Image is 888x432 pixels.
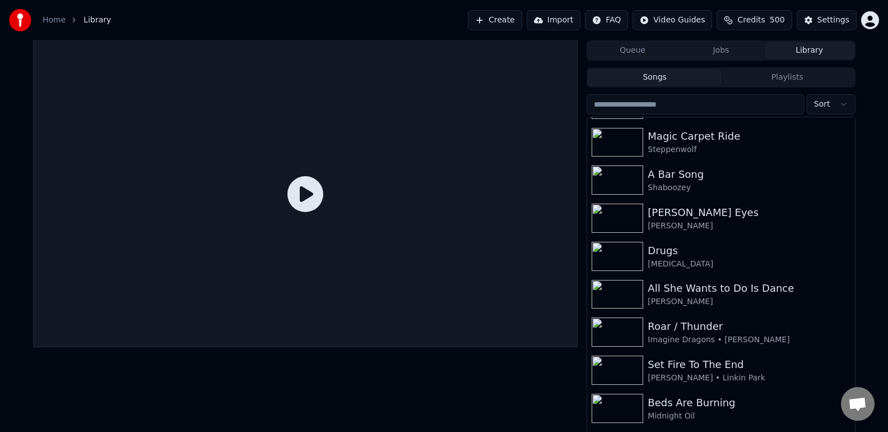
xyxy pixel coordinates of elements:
div: All She Wants to Do Is Dance [648,281,850,296]
button: Video Guides [633,10,712,30]
div: Roar / Thunder [648,319,850,334]
div: Open chat [841,387,875,421]
div: Settings [817,15,849,26]
nav: breadcrumb [43,15,111,26]
button: Songs [588,70,721,86]
div: [PERSON_NAME] • Linkin Park [648,373,850,384]
div: A Bar Song [648,167,850,182]
div: Shaboozey [648,182,850,194]
div: Beds Are Burning [648,395,850,411]
button: Library [765,43,854,59]
button: Jobs [677,43,765,59]
div: Midnight Oil [648,411,850,422]
button: Create [468,10,522,30]
span: Sort [814,99,830,110]
button: FAQ [585,10,628,30]
button: Import [527,10,580,30]
button: Playlists [721,70,854,86]
div: Steppenwolf [648,144,850,155]
div: Imagine Dragons • [PERSON_NAME] [648,334,850,346]
div: [PERSON_NAME] [648,296,850,307]
div: [MEDICAL_DATA] [648,259,850,270]
div: Magic Carpet Ride [648,128,850,144]
button: Queue [588,43,677,59]
span: Credits [737,15,765,26]
button: Credits500 [717,10,792,30]
div: [PERSON_NAME] Eyes [648,205,850,220]
span: Library [83,15,111,26]
a: Home [43,15,66,26]
button: Settings [797,10,857,30]
div: Drugs [648,243,850,259]
img: youka [9,9,31,31]
div: [PERSON_NAME] [648,220,850,232]
span: 500 [770,15,785,26]
div: Set Fire To The End [648,357,850,373]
